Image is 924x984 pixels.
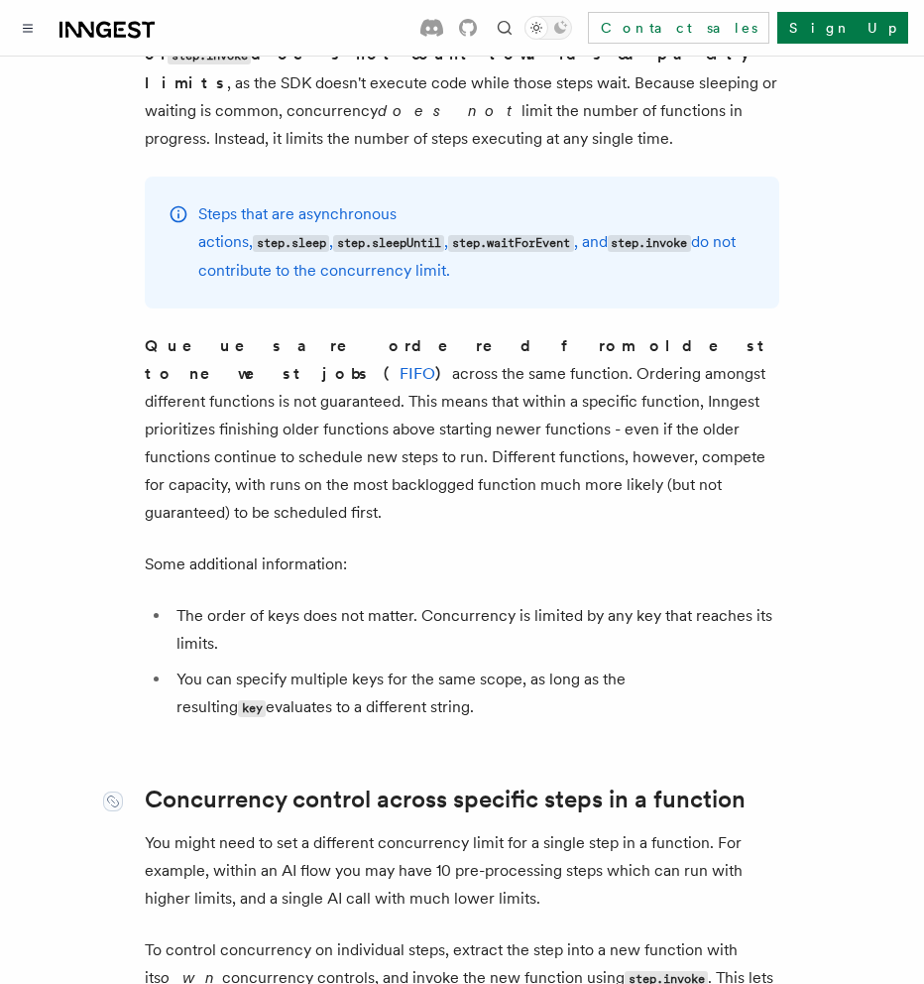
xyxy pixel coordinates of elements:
[145,786,746,813] a: Concurrency control across specific steps in a function
[145,551,779,578] p: Some additional information:
[145,332,779,527] p: across the same function. Ordering amongst different functions is not guaranteed. This means that...
[198,200,755,285] p: Steps that are asynchronous actions, , , , and do not contribute to the concurrency limit.
[238,700,266,717] code: key
[171,666,779,722] li: You can specify multiple keys for the same scope, as long as the resulting evaluates to a differe...
[524,16,572,40] button: Toggle dark mode
[378,101,521,120] em: does not
[608,235,691,252] code: step.invoke
[588,12,769,44] a: Contact sales
[16,16,40,40] button: Toggle navigation
[448,235,573,252] code: step.waitForEvent
[168,48,251,64] code: step.invoke
[171,602,779,658] li: The order of keys does not matter. Concurrency is limited by any key that reaches its limits.
[253,235,329,252] code: step.sleep
[145,336,772,383] strong: Queues are ordered from oldest to newest jobs ( )
[333,235,444,252] code: step.sleepUntil
[400,364,435,383] a: FIFO
[777,12,908,44] a: Sign Up
[493,16,517,40] button: Find something...
[145,829,779,913] p: You might need to set a different concurrency limit for a single step in a function. For example,...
